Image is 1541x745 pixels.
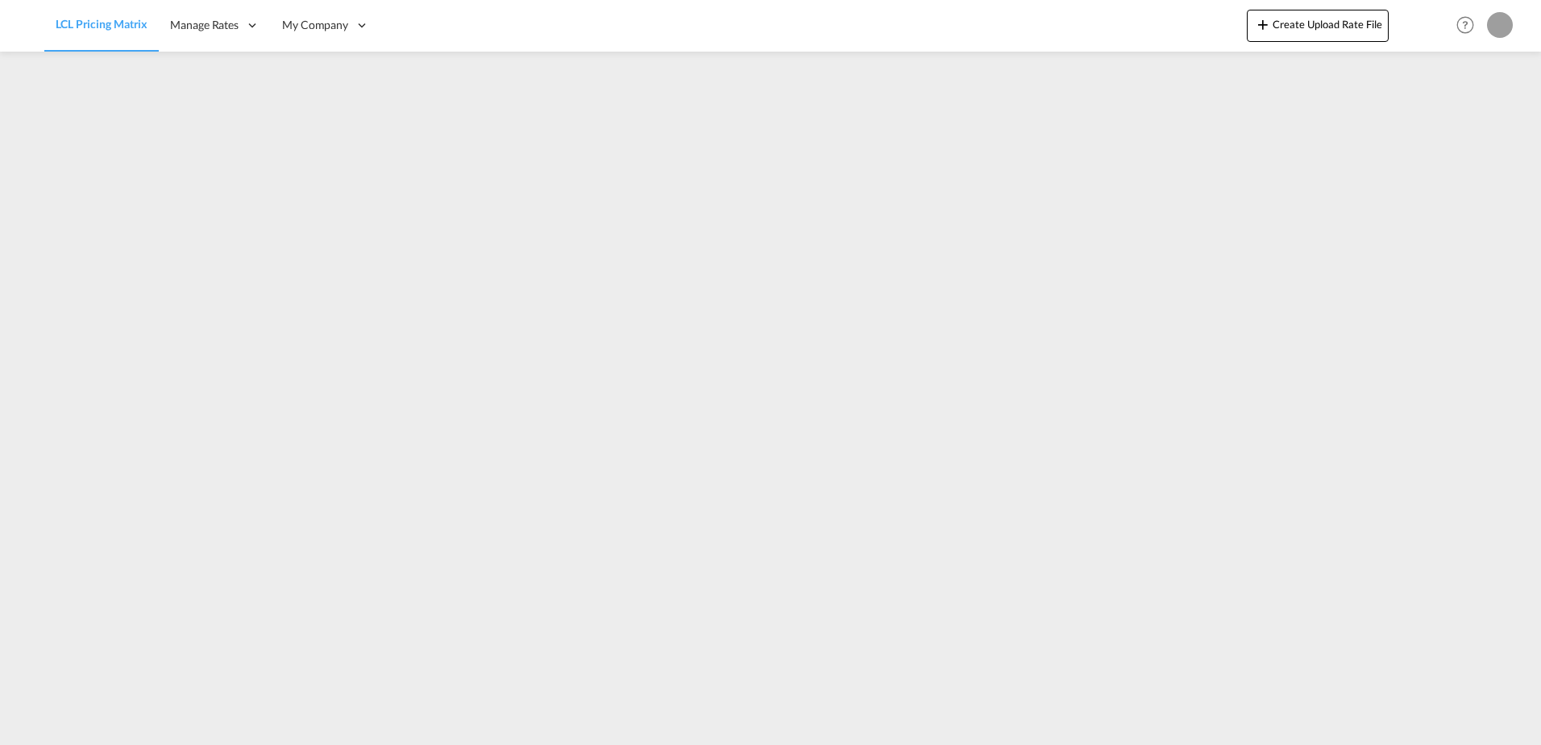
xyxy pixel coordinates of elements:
span: My Company [282,17,348,33]
md-icon: icon-plus 400-fg [1253,15,1273,34]
button: icon-plus 400-fgCreate Upload Rate File [1247,10,1389,42]
span: Manage Rates [170,17,239,33]
span: LCL Pricing Matrix [56,17,147,31]
div: Help [1452,11,1487,40]
span: Help [1452,11,1479,39]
